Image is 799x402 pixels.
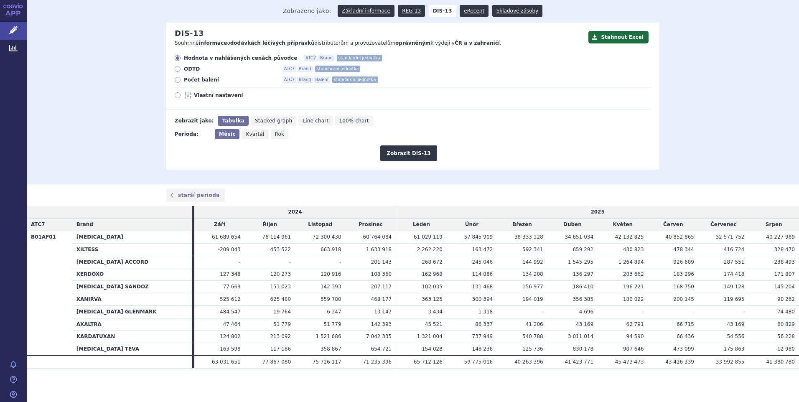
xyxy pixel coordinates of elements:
[316,333,341,339] span: 1 521 686
[727,333,744,339] span: 54 556
[472,284,493,290] span: 131 468
[297,76,313,83] span: Brand
[579,309,593,315] span: 4 696
[547,219,598,231] td: Duben
[31,221,45,227] span: ATC7
[673,296,694,302] span: 200 145
[212,234,241,240] span: 61 689 654
[743,309,744,315] span: -
[72,305,193,318] th: [MEDICAL_DATA] GLENMARK
[422,271,443,277] span: 162 968
[270,284,291,290] span: 151 023
[282,76,296,83] span: ATC7
[475,321,493,327] span: 86 337
[472,333,493,339] span: 737 949
[673,271,694,277] span: 183 296
[568,259,593,265] span: 1 545 295
[230,40,315,46] strong: dodávkách léčivých přípravků
[692,309,694,315] span: -
[371,346,392,352] span: 654 721
[724,284,745,290] span: 149 128
[194,219,244,231] td: Září
[220,346,241,352] span: 163 598
[414,234,443,240] span: 61 029 119
[72,293,193,305] th: XANIRVA
[175,40,584,47] p: Souhrnné o distributorům a provozovatelům k výdeji v .
[417,247,443,252] span: 2 262 220
[321,284,341,290] span: 142 393
[677,321,694,327] span: 66 715
[522,284,543,290] span: 156 977
[618,259,644,265] span: 1 264 894
[321,346,341,352] span: 358 867
[514,359,543,365] span: 40 263 396
[422,346,443,352] span: 154 028
[464,359,493,365] span: 59 775 016
[282,66,296,72] span: ATC7
[313,359,341,365] span: 75 726 117
[339,259,341,265] span: -
[573,271,593,277] span: 136 297
[289,259,291,265] span: -
[460,5,489,17] a: eRecept
[371,321,392,327] span: 142 393
[223,284,241,290] span: 77 669
[472,296,493,302] span: 300 394
[514,234,543,240] span: 38 333 128
[716,234,745,240] span: 32 571 752
[321,247,341,252] span: 663 918
[318,55,334,61] span: Brand
[396,206,799,218] td: 2025
[218,247,241,252] span: -209 043
[72,331,193,343] th: KARDATUXAN
[417,333,443,339] span: 1 321 004
[568,333,593,339] span: 3 011 014
[623,247,644,252] span: 430 823
[472,346,493,352] span: 148 236
[623,346,644,352] span: 907 646
[239,259,240,265] span: -
[396,219,447,231] td: Leden
[472,259,493,265] span: 245 046
[262,359,291,365] span: 77 867 080
[492,5,542,17] a: Skladové zásoby
[665,359,694,365] span: 43 416 339
[522,259,543,265] span: 144 992
[615,234,644,240] span: 42 132 825
[626,321,644,327] span: 62 791
[724,271,745,277] span: 174 418
[522,296,543,302] span: 194 019
[220,333,241,339] span: 124 802
[72,256,193,268] th: [MEDICAL_DATA] ACCORD
[295,219,345,231] td: Listopad
[220,296,241,302] span: 525 612
[526,321,543,327] span: 41 206
[774,259,795,265] span: 238 493
[727,321,744,327] span: 43 169
[642,309,644,315] span: -
[576,321,593,327] span: 43 169
[522,346,543,352] span: 125 736
[374,309,392,315] span: 13 147
[366,247,392,252] span: 1 633 918
[275,131,285,137] span: Rok
[724,247,745,252] span: 416 724
[327,309,341,315] span: 6 347
[72,231,193,243] th: [MEDICAL_DATA]
[774,284,795,290] span: 145 204
[175,29,204,38] h2: DIS-13
[425,321,443,327] span: 45 521
[338,5,394,17] a: Základní informace
[321,271,341,277] span: 120 916
[245,219,295,231] td: Říjen
[716,359,745,365] span: 33 992 855
[497,219,547,231] td: Březen
[220,271,241,277] span: 127 348
[395,40,430,46] strong: oprávněným
[297,66,313,72] span: Brand
[472,271,493,277] span: 114 886
[422,284,443,290] span: 102 035
[72,343,193,356] th: [MEDICAL_DATA] TEVA
[72,268,193,281] th: XERDOXO
[175,129,211,139] div: Perioda:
